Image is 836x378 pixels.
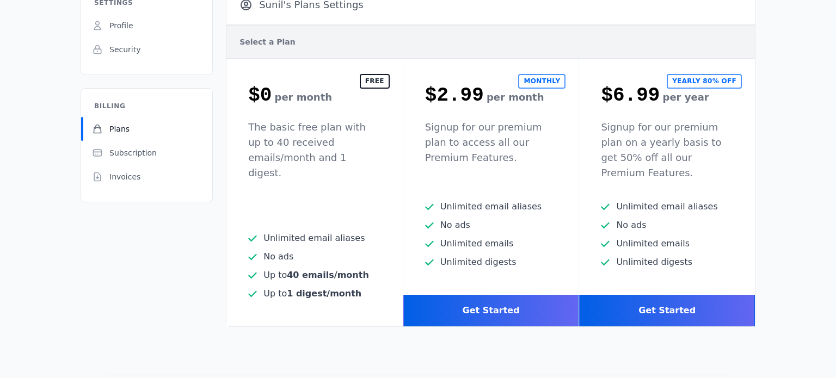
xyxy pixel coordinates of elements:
[440,256,517,269] span: Unlimited digests
[667,74,742,89] h2: Yearly 80% off
[616,256,692,269] span: Unlimited digests
[81,38,212,61] a: Security
[601,120,733,181] p: Signup for our premium plan on a yearly basis to get 50% off all our Premium Features.
[601,84,660,107] span: $6.99
[579,295,755,326] div: Get Started
[81,102,138,117] h3: Billing
[518,74,565,89] h2: Monthly
[616,200,717,213] span: Unlimited email aliases
[425,84,484,107] span: $2.99
[226,25,755,59] h5: Select a Plan
[81,14,212,38] a: Profile
[81,165,212,189] a: Invoices
[109,171,140,182] span: Invoices
[263,232,365,245] span: Unlimited email aliases
[248,120,381,181] p: The basic free plan with up to 40 received emails/month and 1 digest.
[616,219,646,232] span: No ads
[81,141,212,165] a: Subscription
[263,287,361,300] span: Up to
[275,91,333,103] span: per month
[616,237,690,250] span: Unlimited emails
[263,250,293,263] span: No ads
[440,237,514,250] span: Unlimited emails
[663,91,709,103] span: per year
[109,123,130,134] span: Plans
[360,74,390,89] h2: Free
[248,84,272,107] span: $0
[403,295,579,326] div: Get Started
[109,20,133,31] span: Profile
[263,269,369,282] span: Up to
[109,147,157,158] span: Subscription
[440,219,470,232] span: No ads
[440,200,542,213] span: Unlimited email aliases
[487,91,544,103] span: per month
[287,270,369,280] b: 40 emails/month
[287,288,361,299] b: 1 digest/month
[425,120,557,165] p: Signup for our premium plan to access all our Premium Features.
[109,44,141,55] span: Security
[81,117,212,141] a: Plans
